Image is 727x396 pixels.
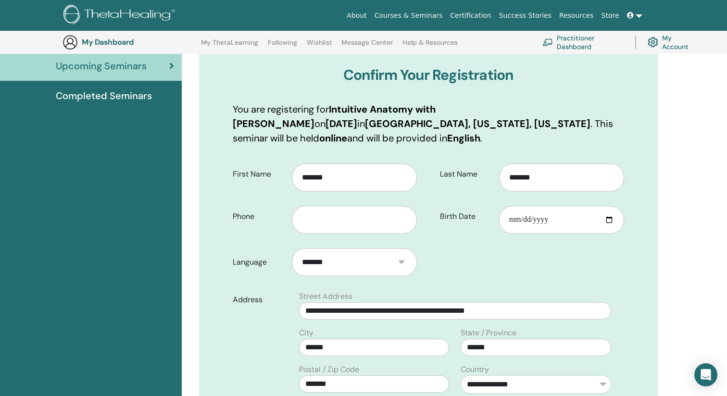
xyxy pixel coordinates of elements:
[446,7,495,25] a: Certification
[319,132,347,144] b: online
[542,38,553,46] img: chalkboard-teacher.svg
[226,291,293,309] label: Address
[63,5,178,26] img: logo.png
[233,102,624,145] p: You are registering for on in . This seminar will be held and will be provided in .
[371,7,447,25] a: Courses & Seminars
[201,38,258,54] a: My ThetaLearning
[341,38,393,54] a: Message Center
[268,38,297,54] a: Following
[56,89,152,103] span: Completed Seminars
[433,165,499,183] label: Last Name
[365,117,590,130] b: [GEOGRAPHIC_DATA], [US_STATE], [US_STATE]
[694,363,717,386] div: Open Intercom Messenger
[307,38,332,54] a: Wishlist
[56,59,147,73] span: Upcoming Seminars
[555,7,598,25] a: Resources
[226,253,292,271] label: Language
[461,364,489,375] label: Country
[299,327,313,339] label: City
[299,291,352,302] label: Street Address
[233,66,624,84] h3: Confirm Your Registration
[82,38,178,47] h3: My Dashboard
[326,117,357,130] b: [DATE]
[299,364,359,375] label: Postal / Zip Code
[226,165,292,183] label: First Name
[447,132,480,144] b: English
[495,7,555,25] a: Success Stories
[233,103,436,130] b: Intuitive Anatomy with [PERSON_NAME]
[433,207,499,226] label: Birth Date
[226,207,292,226] label: Phone
[648,32,696,53] a: My Account
[343,7,370,25] a: About
[461,327,516,339] label: State / Province
[63,35,78,50] img: generic-user-icon.jpg
[648,35,658,50] img: cog.svg
[542,32,624,53] a: Practitioner Dashboard
[598,7,623,25] a: Store
[402,38,458,54] a: Help & Resources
